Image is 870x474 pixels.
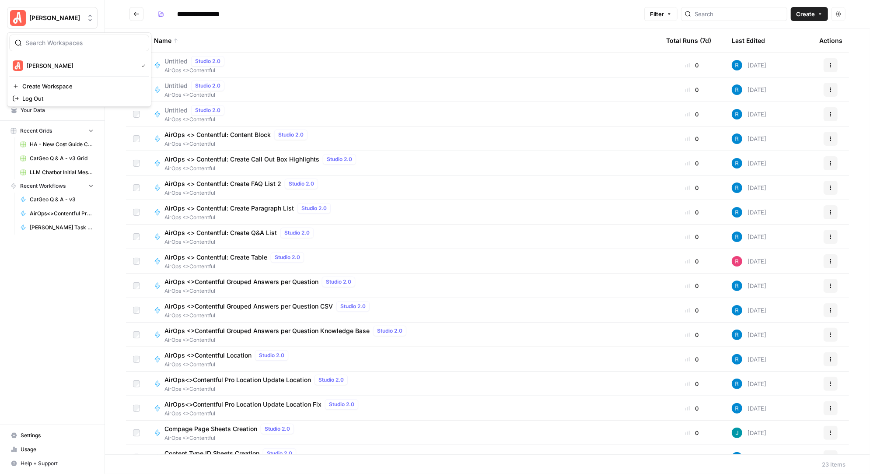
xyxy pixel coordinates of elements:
span: Your Data [21,106,94,114]
span: AirOps <>Contentful [164,165,360,172]
span: AirOps <>Contentful Location [164,351,252,360]
span: Usage [21,446,94,453]
div: [DATE] [732,428,766,438]
div: 0 [666,428,718,437]
button: Recent Workflows [7,179,98,193]
span: AirOps <>Contentful [164,189,321,197]
div: [DATE] [732,281,766,291]
a: Settings [7,428,98,442]
a: Log Out [9,92,149,105]
div: 0 [666,257,718,266]
span: Studio 2.0 [340,302,366,310]
div: [DATE] [732,305,766,316]
button: Help + Support [7,456,98,470]
div: 0 [666,281,718,290]
div: [DATE] [732,232,766,242]
div: 0 [666,61,718,70]
img: Angi Logo [10,10,26,26]
div: [DATE] [732,133,766,144]
div: [DATE] [732,84,766,95]
span: Recent Workflows [20,182,66,190]
span: AirOps <>Contentful Grouped Answers per Question [164,277,318,286]
span: Log Out [22,94,142,103]
div: 0 [666,355,718,364]
div: 0 [666,110,718,119]
span: AirOps <> Contentful: Create Table [164,253,267,262]
a: Content Type ID Sheets CreationStudio 2.0AirOps <>Contentful [154,448,652,467]
span: AirOps <>Contentful [164,140,311,148]
span: AirOps <> Contentful: Content Block [164,130,271,139]
span: Studio 2.0 [265,425,290,433]
span: [PERSON_NAME] [29,14,82,22]
span: [PERSON_NAME] [27,61,134,70]
a: AirOps <>Contentful LocationStudio 2.0AirOps <>Contentful [154,350,652,369]
a: Create Workspace [9,80,149,92]
button: Recent Grids [7,124,98,137]
img: 4ql36xcz6vn5z6vl131rp0snzihs [732,354,742,365]
span: AirOps <> Contentful: Create Q&A List [164,228,277,237]
span: Untitled [164,81,188,90]
span: AirOps<>Contentful Pro Location Update Location Fix [164,400,321,409]
img: gu2kh4n3t9hrgzb9esgszhr3ad05 [732,256,742,267]
span: Studio 2.0 [259,351,284,359]
div: 0 [666,404,718,413]
div: 0 [666,453,718,462]
span: Studio 2.0 [284,229,310,237]
div: [DATE] [732,183,766,193]
span: Untitled [164,106,188,115]
span: Studio 2.0 [195,106,220,114]
img: 4ql36xcz6vn5z6vl131rp0snzihs [732,379,742,389]
a: Usage [7,442,98,456]
span: Studio 2.0 [318,376,344,384]
span: AirOps <>Contentful [164,67,228,74]
span: CatGeo Q & A - v3 Grid [30,154,94,162]
img: 4ql36xcz6vn5z6vl131rp0snzihs [732,281,742,291]
div: 0 [666,232,718,241]
span: CatGeo Q & A - v3 [30,196,94,204]
a: AirOps <> Contentful: Content BlockStudio 2.0AirOps <>Contentful [154,130,652,148]
input: Search [695,10,783,18]
span: AirOps <>Contentful [164,91,228,99]
span: Studio 2.0 [267,449,292,457]
img: 4ql36xcz6vn5z6vl131rp0snzihs [732,158,742,169]
a: UntitledStudio 2.0AirOps <>Contentful [154,56,652,74]
span: AirOps <> Contentful: Create Call Out Box Highlights [164,155,319,164]
span: Studio 2.0 [301,204,327,212]
span: Compage Page Sheets Creation [164,425,257,433]
span: AirOps <>Contentful [164,336,410,344]
div: 0 [666,208,718,217]
span: Content Type ID Sheets Creation [164,449,259,458]
a: HA - New Cost Guide Creation Grid [16,137,98,151]
img: 4ql36xcz6vn5z6vl131rp0snzihs [732,452,742,463]
span: AirOps <>Contentful [164,263,307,270]
input: Search Workspaces [25,39,143,47]
div: [DATE] [732,207,766,218]
div: [DATE] [732,452,766,463]
a: AirOps<>Contentful Pro Location Update Location Fix [16,207,98,221]
span: Settings [21,432,94,439]
span: AirOps <> Contentful: Create Paragraph List [164,204,294,213]
img: Angi Logo [13,60,23,71]
span: Filter [650,10,664,18]
a: AirOps <> Contentful: Create TableStudio 2.0AirOps <>Contentful [154,252,652,270]
a: UntitledStudio 2.0AirOps <>Contentful [154,81,652,99]
span: Help + Support [21,460,94,467]
div: Total Runs (7d) [666,28,711,53]
a: Your Data [7,103,98,117]
a: AirOps <> Contentful: Create Call Out Box HighlightsStudio 2.0AirOps <>Contentful [154,154,652,172]
span: AirOps<>Contentful Pro Location Update Location [164,376,311,384]
img: 4ql36xcz6vn5z6vl131rp0snzihs [732,84,742,95]
img: 4ql36xcz6vn5z6vl131rp0snzihs [732,109,742,119]
div: [DATE] [732,60,766,70]
span: AirOps <> Contentful: Create FAQ List 2 [164,179,281,188]
span: AirOps <>Contentful [164,361,292,369]
a: AirOps <> Contentful: Create Q&A ListStudio 2.0AirOps <>Contentful [154,228,652,246]
div: Workspace: Angi [7,32,151,107]
img: 4ql36xcz6vn5z6vl131rp0snzihs [732,207,742,218]
a: [PERSON_NAME] Task Tail New/ Update CG w/ Internal Links [16,221,98,235]
span: Studio 2.0 [326,278,351,286]
span: [PERSON_NAME] Task Tail New/ Update CG w/ Internal Links [30,224,94,232]
button: Filter [644,7,678,21]
button: Go back [129,7,143,21]
a: AirOps <>Contentful Grouped Answers per QuestionStudio 2.0AirOps <>Contentful [154,277,652,295]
